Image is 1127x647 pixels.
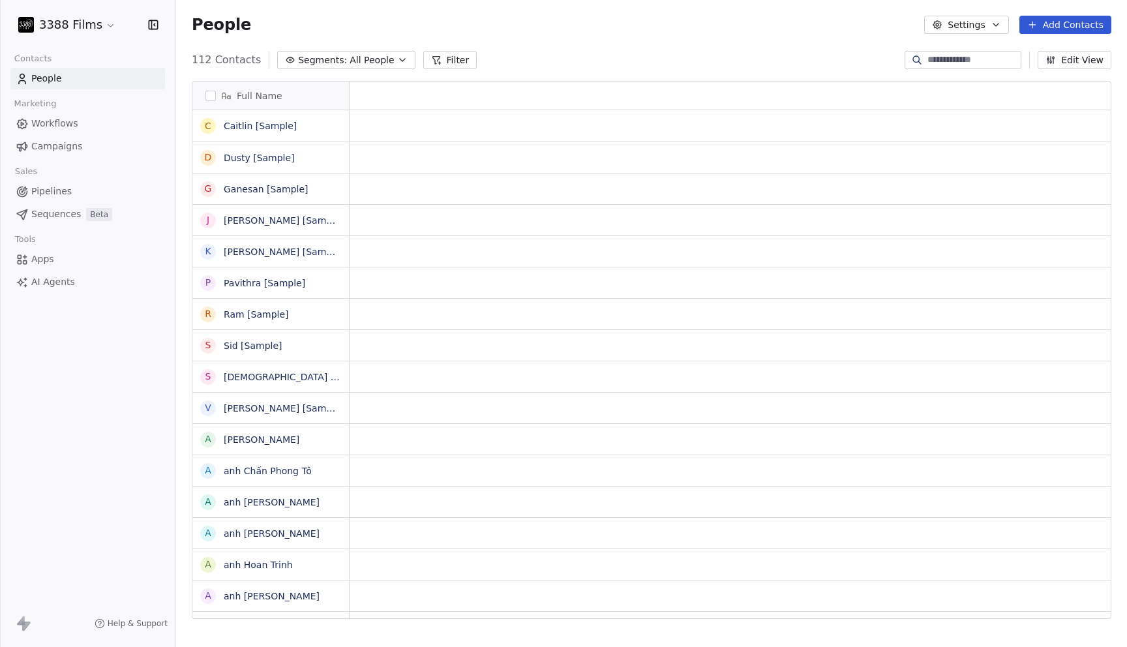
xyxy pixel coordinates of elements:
[10,203,165,225] a: SequencesBeta
[205,151,212,164] div: D
[298,53,347,67] span: Segments:
[10,181,165,202] a: Pipelines
[224,528,320,539] a: anh [PERSON_NAME]
[224,340,282,351] a: Sid [Sample]
[205,307,211,321] div: R
[205,495,211,509] div: a
[39,16,102,33] span: 3388 Films
[31,207,81,221] span: Sequences
[31,275,75,289] span: AI Agents
[1038,51,1111,69] button: Edit View
[205,370,211,384] div: S
[10,113,165,134] a: Workflows
[9,162,43,181] span: Sales
[108,618,168,629] span: Help & Support
[1019,16,1111,34] button: Add Contacts
[10,68,165,89] a: People
[10,248,165,270] a: Apps
[10,271,165,293] a: AI Agents
[205,558,211,571] div: a
[237,89,282,102] span: Full Name
[224,591,320,601] a: anh [PERSON_NAME]
[205,401,211,415] div: V
[192,52,261,68] span: 112 Contacts
[224,434,299,445] a: [PERSON_NAME]
[18,17,34,33] img: 3388Films_Logo_White.jpg
[205,589,211,603] div: a
[31,252,54,266] span: Apps
[224,153,295,163] a: Dusty [Sample]
[224,184,308,194] a: Ganesan [Sample]
[423,51,477,69] button: Filter
[224,215,344,226] a: [PERSON_NAME] [Sample]
[10,136,165,157] a: Campaigns
[224,278,305,288] a: Pavithra [Sample]
[224,466,312,476] a: anh Chấn Phong Tô
[86,208,112,221] span: Beta
[192,110,350,620] div: grid
[192,15,251,35] span: People
[224,247,344,257] a: [PERSON_NAME] [Sample]
[224,560,293,570] a: anh Hoan Trinh
[205,245,211,258] div: K
[224,403,344,414] a: [PERSON_NAME] [Sample]
[192,82,349,110] div: Full Name
[205,182,212,196] div: G
[31,185,72,198] span: Pipelines
[95,618,168,629] a: Help & Support
[205,526,211,540] div: a
[224,372,372,382] a: [DEMOGRAPHIC_DATA] [Sample]
[224,121,297,131] a: Caitlin [Sample]
[31,72,62,85] span: People
[205,276,211,290] div: P
[205,464,211,477] div: a
[8,94,62,113] span: Marketing
[9,230,41,249] span: Tools
[224,497,320,507] a: anh [PERSON_NAME]
[205,432,211,446] div: A
[224,309,289,320] a: Ram [Sample]
[205,339,211,352] div: S
[924,16,1008,34] button: Settings
[31,117,78,130] span: Workflows
[350,53,394,67] span: All People
[16,14,119,36] button: 3388 Films
[207,213,209,227] div: J
[31,140,82,153] span: Campaigns
[8,49,57,68] span: Contacts
[205,119,211,133] div: C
